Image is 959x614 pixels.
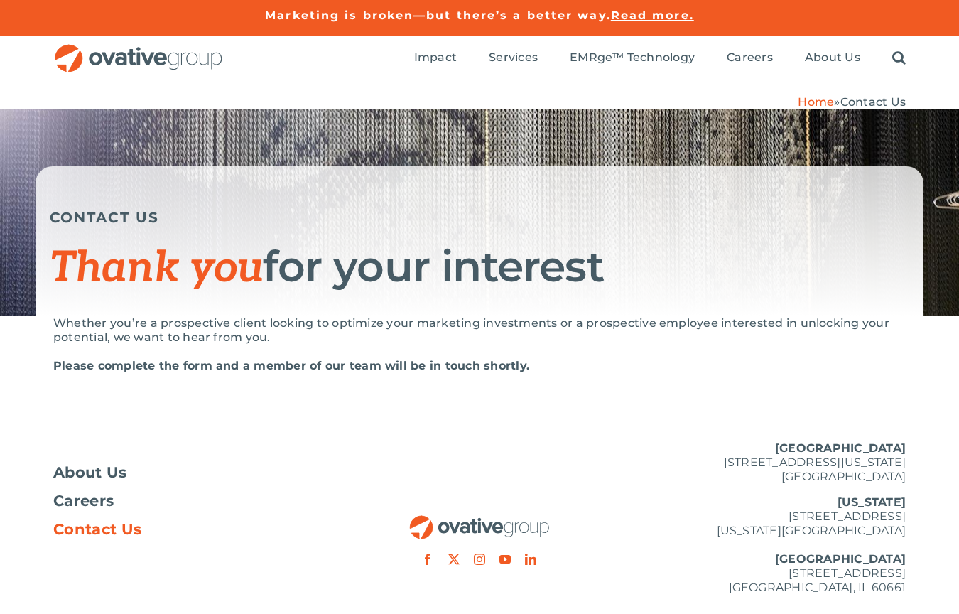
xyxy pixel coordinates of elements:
[448,554,460,565] a: twitter
[622,495,906,595] p: [STREET_ADDRESS] [US_STATE][GEOGRAPHIC_DATA] [STREET_ADDRESS] [GEOGRAPHIC_DATA], IL 60661
[489,50,538,66] a: Services
[408,514,551,527] a: OG_Full_horizontal_RGB
[611,9,694,22] a: Read more.
[798,95,906,109] span: »
[840,95,906,109] span: Contact Us
[775,441,906,455] u: [GEOGRAPHIC_DATA]
[489,50,538,65] span: Services
[892,50,906,66] a: Search
[570,50,695,65] span: EMRge™ Technology
[53,43,224,56] a: OG_Full_horizontal_RGB
[805,50,860,66] a: About Us
[775,552,906,566] u: [GEOGRAPHIC_DATA]
[727,50,773,65] span: Careers
[525,554,536,565] a: linkedin
[53,465,127,480] span: About Us
[422,554,433,565] a: facebook
[622,441,906,484] p: [STREET_ADDRESS][US_STATE] [GEOGRAPHIC_DATA]
[50,243,263,294] span: Thank you
[53,494,114,508] span: Careers
[53,465,337,537] nav: Footer Menu
[53,522,337,537] a: Contact Us
[414,36,906,81] nav: Menu
[798,95,834,109] a: Home
[265,9,611,22] a: Marketing is broken—but there’s a better way.
[414,50,457,65] span: Impact
[414,50,457,66] a: Impact
[50,244,909,291] h1: for your interest
[53,359,529,372] strong: Please complete the form and a member of our team will be in touch shortly.
[53,494,337,508] a: Careers
[727,50,773,66] a: Careers
[53,465,337,480] a: About Us
[805,50,860,65] span: About Us
[499,554,511,565] a: youtube
[474,554,485,565] a: instagram
[53,522,141,537] span: Contact Us
[570,50,695,66] a: EMRge™ Technology
[838,495,906,509] u: [US_STATE]
[50,209,909,226] h5: CONTACT US
[53,316,906,345] p: Whether you’re a prospective client looking to optimize your marketing investments or a prospecti...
